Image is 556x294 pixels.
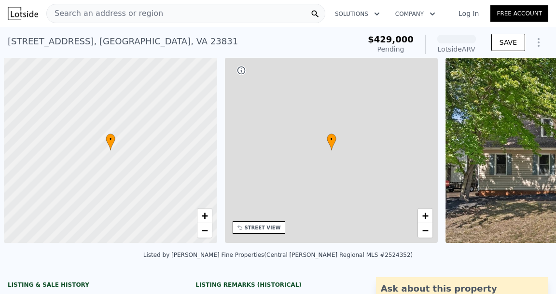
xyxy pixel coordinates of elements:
[197,223,212,238] a: Zoom out
[368,44,414,54] div: Pending
[195,281,360,289] div: Listing Remarks (Historical)
[106,134,115,150] div: •
[201,210,208,222] span: +
[327,5,388,23] button: Solutions
[8,281,172,291] div: LISTING & SALE HISTORY
[418,223,432,238] a: Zoom out
[143,252,413,258] div: Listed by [PERSON_NAME] Fine Properties (Central [PERSON_NAME] Regional MLS #2524352)
[8,35,238,48] div: [STREET_ADDRESS] , [GEOGRAPHIC_DATA] , VA 23831
[529,33,548,52] button: Show Options
[327,134,336,150] div: •
[388,5,443,23] button: Company
[490,5,548,22] a: Free Account
[106,135,115,144] span: •
[197,209,212,223] a: Zoom in
[422,210,429,222] span: +
[491,34,525,51] button: SAVE
[418,209,432,223] a: Zoom in
[201,224,208,236] span: −
[245,224,281,231] div: STREET VIEW
[327,135,336,144] span: •
[447,9,490,18] a: Log In
[47,8,163,19] span: Search an address or region
[422,224,429,236] span: −
[368,34,414,44] span: $429,000
[437,44,476,54] div: Lotside ARV
[8,7,38,20] img: Lotside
